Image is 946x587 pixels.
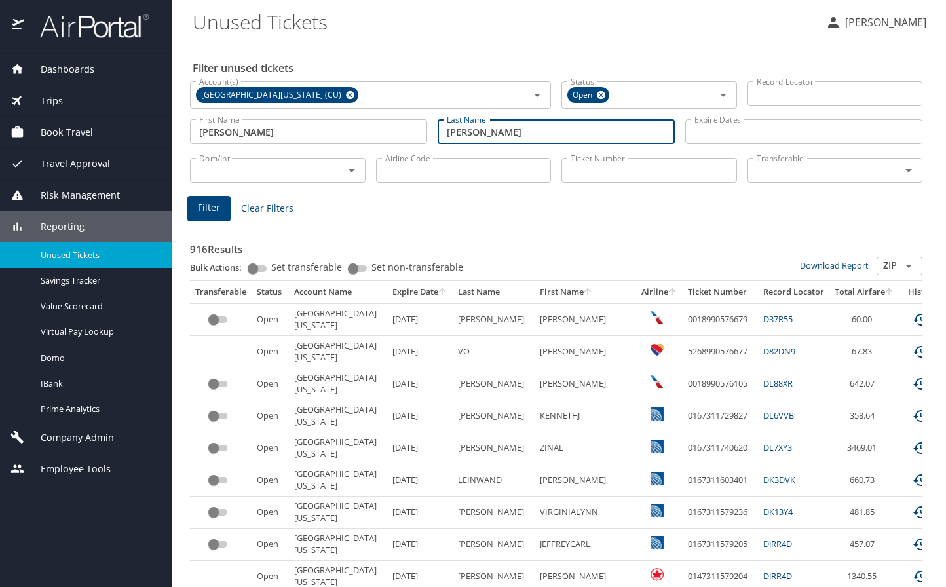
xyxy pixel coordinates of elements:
[24,157,110,171] span: Travel Approval
[636,281,683,303] th: Airline
[758,281,829,303] th: Record Locator
[651,440,664,453] img: United Airlines
[535,281,636,303] th: First Name
[289,432,387,464] td: [GEOGRAPHIC_DATA][US_STATE]
[453,281,535,303] th: Last Name
[683,464,758,497] td: 0167311603401
[252,400,289,432] td: Open
[683,497,758,529] td: 0167311579236
[387,400,453,432] td: [DATE]
[190,261,252,273] p: Bulk Actions:
[763,570,792,582] a: DJRR4D
[651,375,664,388] img: American Airlines
[195,286,246,298] div: Transferable
[24,125,93,140] span: Book Travel
[41,300,156,312] span: Value Scorecard
[387,529,453,561] td: [DATE]
[193,1,815,42] h1: Unused Tickets
[763,506,793,518] a: DK13Y4
[453,497,535,529] td: [PERSON_NAME]
[651,536,664,549] img: United Airlines
[584,288,593,297] button: sort
[196,88,349,102] span: [GEOGRAPHIC_DATA][US_STATE] (CU)
[820,10,932,34] button: [PERSON_NAME]
[683,281,758,303] th: Ticket Number
[438,288,447,297] button: sort
[198,200,220,216] span: Filter
[668,288,677,297] button: sort
[567,88,600,102] span: Open
[24,462,111,476] span: Employee Tools
[683,336,758,368] td: 5268990576677
[453,432,535,464] td: [PERSON_NAME]
[885,288,894,297] button: sort
[252,368,289,400] td: Open
[535,336,636,368] td: [PERSON_NAME]
[763,538,792,550] a: DJRR4D
[535,497,636,529] td: VIRGINIALYNN
[535,368,636,400] td: [PERSON_NAME]
[387,303,453,335] td: [DATE]
[289,497,387,529] td: [GEOGRAPHIC_DATA][US_STATE]
[763,313,793,325] a: D37R55
[829,432,899,464] td: 3469.01
[453,400,535,432] td: [PERSON_NAME]
[271,263,342,272] span: Set transferable
[24,94,63,108] span: Trips
[453,336,535,368] td: VO
[371,263,463,272] span: Set non-transferable
[535,432,636,464] td: ZINAL
[763,377,793,389] a: DL88XR
[289,303,387,335] td: [GEOGRAPHIC_DATA][US_STATE]
[841,14,926,30] p: [PERSON_NAME]
[41,352,156,364] span: Domo
[252,464,289,497] td: Open
[535,400,636,432] td: KENNETHJ
[829,497,899,529] td: 481.85
[387,432,453,464] td: [DATE]
[343,161,361,180] button: Open
[387,336,453,368] td: [DATE]
[651,472,664,485] img: United Airlines
[193,58,925,79] h2: Filter unused tickets
[651,343,664,356] img: Southwest Airlines
[252,497,289,529] td: Open
[41,377,156,390] span: IBank
[236,197,299,221] button: Clear Filters
[289,400,387,432] td: [GEOGRAPHIC_DATA][US_STATE]
[24,430,114,445] span: Company Admin
[289,368,387,400] td: [GEOGRAPHIC_DATA][US_STATE]
[289,336,387,368] td: [GEOGRAPHIC_DATA][US_STATE]
[683,400,758,432] td: 0167311729827
[829,529,899,561] td: 457.07
[241,200,293,217] span: Clear Filters
[453,368,535,400] td: [PERSON_NAME]
[289,464,387,497] td: [GEOGRAPHIC_DATA][US_STATE]
[252,303,289,335] td: Open
[535,529,636,561] td: JEFFREYCARL
[387,464,453,497] td: [DATE]
[387,368,453,400] td: [DATE]
[289,529,387,561] td: [GEOGRAPHIC_DATA][US_STATE]
[26,13,149,39] img: airportal-logo.png
[763,409,794,421] a: DL6VVB
[683,368,758,400] td: 0018990576105
[535,464,636,497] td: [PERSON_NAME]
[196,87,358,103] div: [GEOGRAPHIC_DATA][US_STATE] (CU)
[567,87,609,103] div: Open
[829,336,899,368] td: 67.83
[763,474,795,485] a: DK3DVK
[453,303,535,335] td: [PERSON_NAME]
[24,188,120,202] span: Risk Management
[453,464,535,497] td: LEINWAND
[829,368,899,400] td: 642.07
[829,400,899,432] td: 358.64
[800,259,869,271] a: Download Report
[763,345,795,357] a: D82DN9
[190,234,922,257] h3: 916 Results
[899,161,918,180] button: Open
[453,529,535,561] td: [PERSON_NAME]
[651,407,664,421] img: United Airlines
[41,403,156,415] span: Prime Analytics
[683,303,758,335] td: 0018990576679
